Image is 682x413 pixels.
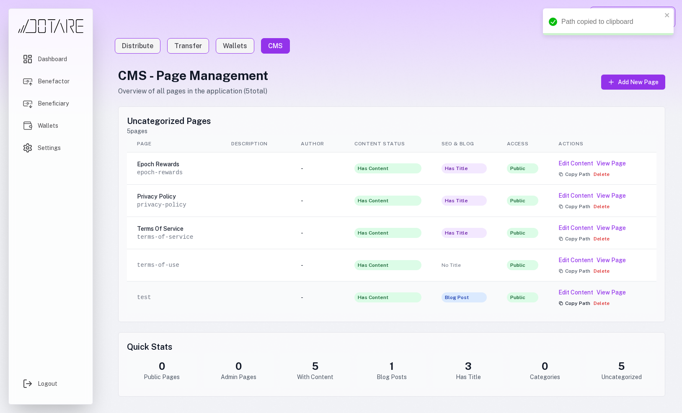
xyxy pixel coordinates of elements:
[364,359,420,373] div: 1
[442,196,487,206] span: Has Title
[301,261,334,269] div: -
[137,293,151,302] div: test
[344,135,431,152] th: Content Status
[442,228,487,238] span: Has Title
[261,38,290,54] a: CMS
[137,160,183,168] div: Epoch Rewards
[594,268,610,274] button: Delete
[558,159,593,168] button: Edit Content
[594,203,610,210] button: Delete
[597,159,626,168] a: View Page
[442,292,487,302] span: Blog Post
[597,256,626,264] a: View Page
[558,203,590,210] button: Copy Path
[216,38,254,54] a: Wallets
[593,359,650,373] div: 5
[137,233,193,241] div: terms-of-service
[38,121,58,130] span: Wallets
[558,224,593,232] button: Edit Content
[497,135,548,152] th: Access
[115,38,160,54] a: Distribute
[134,359,190,373] div: 0
[127,127,656,135] p: 5 pages
[442,262,487,268] span: No Title
[558,288,593,297] button: Edit Content
[558,300,590,307] button: Copy Path
[287,373,344,381] div: With Content
[440,359,496,373] div: 3
[364,373,420,381] div: Blog Posts
[431,135,497,152] th: SEO & Blog
[127,135,221,152] th: Page
[167,38,209,54] a: Transfer
[517,359,573,373] div: 0
[38,55,67,63] span: Dashboard
[597,224,626,232] a: View Page
[137,192,186,201] div: Privacy Policy
[301,293,334,302] div: -
[137,201,186,209] div: privacy-policy
[548,135,656,152] th: Actions
[23,76,33,86] img: Benefactor
[354,292,421,302] span: Has Content
[517,373,573,381] div: Categories
[507,260,538,270] span: Public
[601,75,665,90] button: Add New Page
[597,288,626,297] a: View Page
[287,359,344,373] div: 5
[23,121,33,131] img: Wallets
[221,135,291,152] th: Description
[210,373,267,381] div: Admin Pages
[593,373,650,381] div: Uncategorized
[594,300,610,307] button: Delete
[558,256,593,264] button: Edit Content
[301,196,334,205] div: -
[442,163,487,173] span: Has Title
[664,12,670,18] button: close
[118,86,268,96] p: Overview of all pages in the application ( 5 total)
[17,19,84,34] img: Dotare Logo
[558,268,590,274] button: Copy Path
[618,78,659,86] span: Add New Page
[291,135,344,152] th: Author
[137,225,193,233] div: Terms Of Service
[38,379,57,388] span: Logout
[118,68,268,83] h1: CMS - Page Management
[127,115,656,127] h2: Uncategorized Pages
[561,17,662,27] div: Path copied to clipboard
[23,98,33,108] img: Beneficiary
[507,228,538,238] span: Public
[594,171,610,178] button: Delete
[440,373,496,381] div: Has Title
[127,341,656,353] h2: Quick Stats
[507,163,538,173] span: Public
[354,163,421,173] span: Has Content
[38,77,70,85] span: Benefactor
[558,191,593,200] button: Edit Content
[354,228,421,238] span: Has Content
[38,144,61,152] span: Settings
[210,359,267,373] div: 0
[594,235,610,242] button: Delete
[137,261,179,269] div: terms-of-use
[301,229,334,237] div: -
[38,99,69,108] span: Beneficiary
[354,196,421,206] span: Has Content
[137,168,183,177] div: epoch-rewards
[134,373,190,381] div: Public Pages
[558,235,590,242] button: Copy Path
[507,196,538,206] span: Public
[558,171,590,178] button: Copy Path
[507,292,538,302] span: Public
[354,260,421,270] span: Has Content
[301,164,334,173] div: -
[597,191,626,200] a: View Page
